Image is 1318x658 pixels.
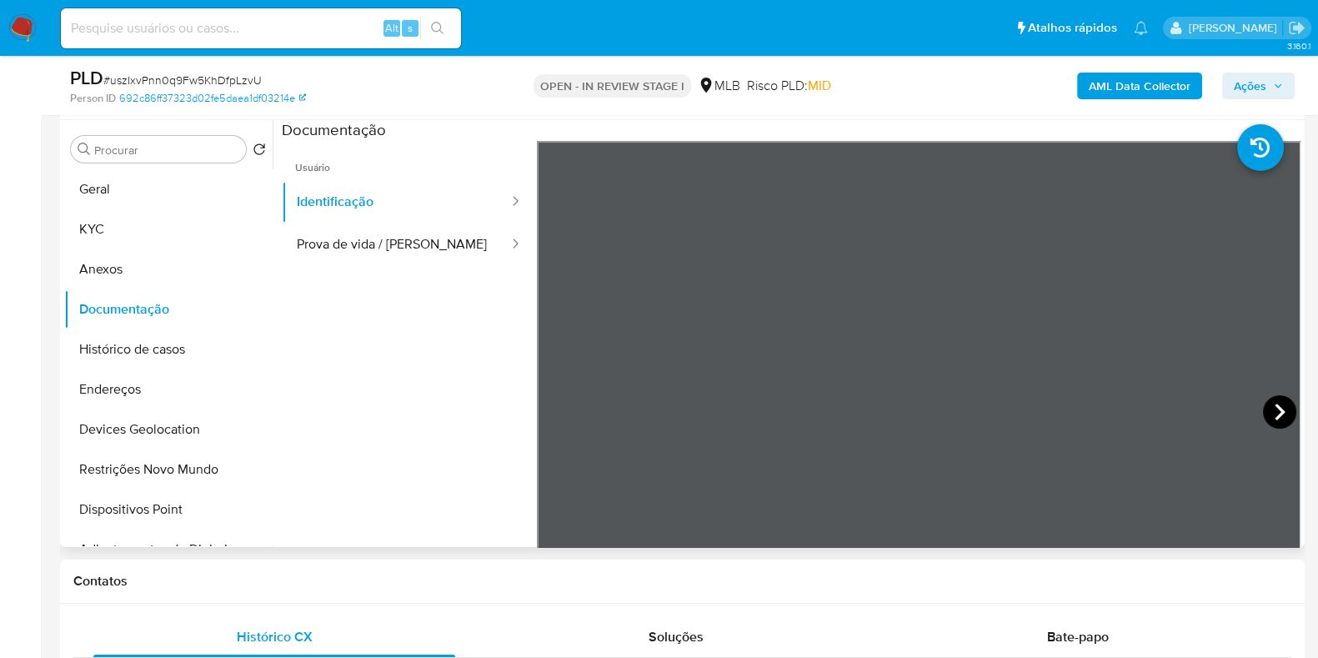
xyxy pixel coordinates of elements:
button: Anexos [64,249,273,289]
button: Dispositivos Point [64,490,273,530]
b: Person ID [70,91,116,106]
span: Histórico CX [237,627,313,646]
p: OPEN - IN REVIEW STAGE I [534,74,691,98]
button: Documentação [64,289,273,329]
span: Soluções [649,627,704,646]
button: Endereços [64,369,273,409]
button: AML Data Collector [1077,73,1202,99]
span: Bate-papo [1047,627,1109,646]
button: Histórico de casos [64,329,273,369]
a: Notificações [1134,21,1148,35]
b: PLD [70,64,103,91]
button: Retornar ao pedido padrão [253,143,266,161]
button: Restrições Novo Mundo [64,450,273,490]
div: MLB [698,77,740,95]
button: search-icon [420,17,454,40]
span: MID [808,76,831,95]
button: Ações [1222,73,1295,99]
span: # uszIxvPnn0q9Fw5KhDfpLzvU [103,72,262,88]
h1: Contatos [73,573,1291,590]
span: Atalhos rápidos [1028,19,1117,37]
input: Pesquise usuários ou casos... [61,18,461,39]
button: Geral [64,169,273,209]
button: Adiantamentos de Dinheiro [64,530,273,570]
button: Procurar [78,143,91,156]
input: Procurar [94,143,239,158]
span: Alt [385,20,398,36]
p: jhonata.costa@mercadolivre.com [1188,20,1282,36]
a: 692c86ff37323d02fe5daea1df03214e [119,91,306,106]
span: 3.160.1 [1286,39,1310,53]
span: Ações [1234,73,1266,99]
button: KYC [64,209,273,249]
b: AML Data Collector [1089,73,1190,99]
button: Devices Geolocation [64,409,273,450]
a: Sair [1288,19,1305,37]
span: s [408,20,413,36]
span: Risco PLD: [747,77,831,95]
